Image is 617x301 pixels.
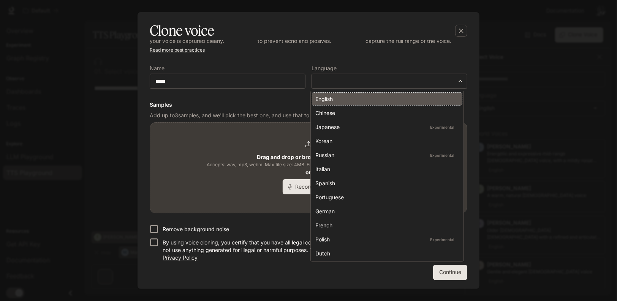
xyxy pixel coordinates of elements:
[429,236,456,243] p: Experimental
[315,249,456,257] div: Dutch
[315,179,456,187] div: Spanish
[315,235,456,243] div: Polish
[315,207,456,215] div: German
[429,124,456,131] p: Experimental
[315,137,456,145] div: Korean
[315,165,456,173] div: Italian
[315,151,456,159] div: Russian
[315,193,456,201] div: Portuguese
[315,109,456,117] div: Chinese
[429,152,456,159] p: Experimental
[315,123,456,131] div: Japanese
[315,95,456,103] div: English
[315,221,456,229] div: French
